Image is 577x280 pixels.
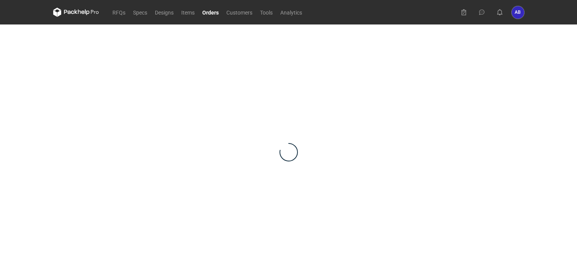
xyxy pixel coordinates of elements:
[151,8,177,17] a: Designs
[223,8,256,17] a: Customers
[129,8,151,17] a: Specs
[198,8,223,17] a: Orders
[177,8,198,17] a: Items
[53,8,99,17] svg: Packhelp Pro
[512,6,524,19] button: AB
[109,8,129,17] a: RFQs
[276,8,306,17] a: Analytics
[256,8,276,17] a: Tools
[512,6,524,19] div: Agnieszka Biniarz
